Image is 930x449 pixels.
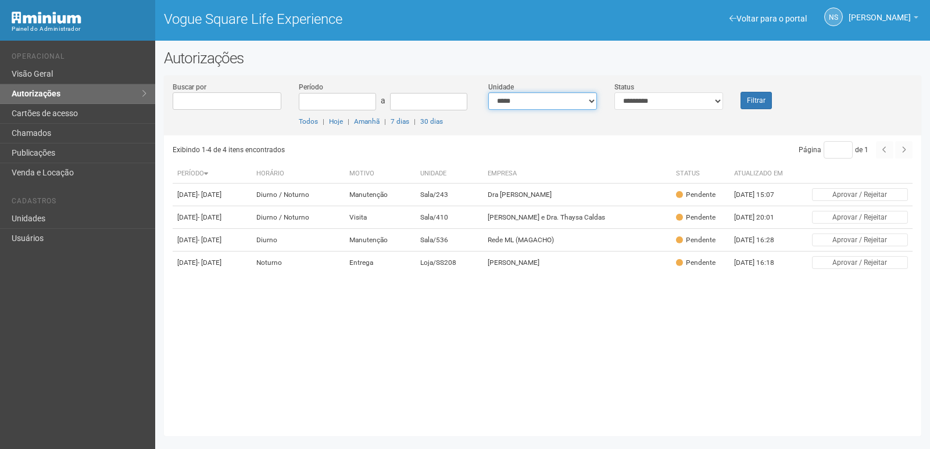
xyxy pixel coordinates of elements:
[348,117,349,125] span: |
[345,206,416,229] td: Visita
[416,184,483,206] td: Sala/243
[483,229,671,252] td: Rede ML (MAGACHO)
[416,252,483,274] td: Loja/SS208
[345,252,416,274] td: Entrega
[345,229,416,252] td: Manutenção
[416,164,483,184] th: Unidade
[323,117,324,125] span: |
[12,52,146,64] li: Operacional
[299,117,318,125] a: Todos
[483,252,671,274] td: [PERSON_NAME]
[676,190,716,200] div: Pendente
[849,2,911,22] span: Nicolle Silva
[198,213,221,221] span: - [DATE]
[483,164,671,184] th: Empresa
[173,141,539,159] div: Exibindo 1-4 de 4 itens encontrados
[198,191,221,199] span: - [DATE]
[812,211,908,224] button: Aprovar / Rejeitar
[614,82,634,92] label: Status
[414,117,416,125] span: |
[164,49,921,67] h2: Autorizações
[345,184,416,206] td: Manutenção
[345,164,416,184] th: Motivo
[12,197,146,209] li: Cadastros
[198,236,221,244] span: - [DATE]
[252,252,344,274] td: Noturno
[329,117,343,125] a: Hoje
[416,206,483,229] td: Sala/410
[812,256,908,269] button: Aprovar / Rejeitar
[812,234,908,246] button: Aprovar / Rejeitar
[416,229,483,252] td: Sala/536
[173,184,252,206] td: [DATE]
[173,252,252,274] td: [DATE]
[381,96,385,105] span: a
[483,184,671,206] td: Dra [PERSON_NAME]
[173,82,206,92] label: Buscar por
[12,24,146,34] div: Painel do Administrador
[824,8,843,26] a: NS
[741,92,772,109] button: Filtrar
[729,206,793,229] td: [DATE] 20:01
[173,206,252,229] td: [DATE]
[384,117,386,125] span: |
[299,82,323,92] label: Período
[173,164,252,184] th: Período
[729,229,793,252] td: [DATE] 16:28
[729,164,793,184] th: Atualizado em
[252,164,344,184] th: Horário
[354,117,380,125] a: Amanhã
[849,15,918,24] a: [PERSON_NAME]
[252,229,344,252] td: Diurno
[173,229,252,252] td: [DATE]
[729,184,793,206] td: [DATE] 15:07
[729,14,807,23] a: Voltar para o portal
[12,12,81,24] img: Minium
[729,252,793,274] td: [DATE] 16:18
[676,213,716,222] div: Pendente
[799,146,868,154] span: Página de 1
[420,117,443,125] a: 30 dias
[671,164,729,184] th: Status
[676,258,716,268] div: Pendente
[164,12,534,27] h1: Vogue Square Life Experience
[252,206,344,229] td: Diurno / Noturno
[252,184,344,206] td: Diurno / Noturno
[676,235,716,245] div: Pendente
[198,258,221,267] span: - [DATE]
[483,206,671,229] td: [PERSON_NAME] e Dra. Thaysa Caldas
[488,82,514,92] label: Unidade
[391,117,409,125] a: 7 dias
[812,188,908,201] button: Aprovar / Rejeitar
